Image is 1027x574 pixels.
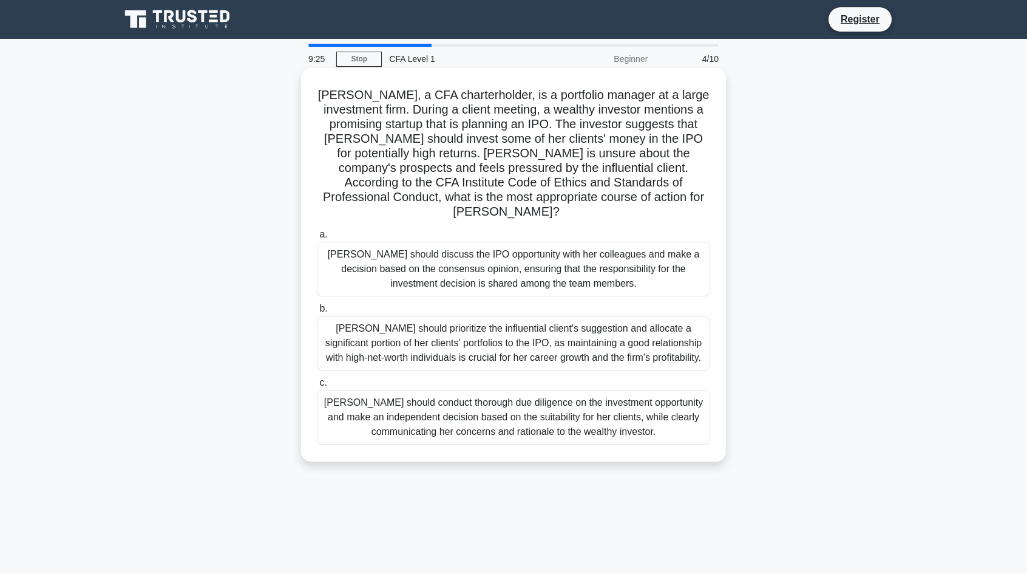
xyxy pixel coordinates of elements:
[316,87,711,220] h5: [PERSON_NAME], a CFA charterholder, is a portfolio manager at a large investment firm. During a c...
[317,390,710,445] div: [PERSON_NAME] should conduct thorough due diligence on the investment opportunity and make an ind...
[655,47,726,71] div: 4/10
[319,229,327,239] span: a.
[382,47,549,71] div: CFA Level 1
[319,377,327,388] span: c.
[317,316,710,371] div: [PERSON_NAME] should prioritize the influential client's suggestion and allocate a significant po...
[301,47,336,71] div: 9:25
[833,12,887,27] a: Register
[319,303,327,313] span: b.
[336,52,382,67] a: Stop
[549,47,655,71] div: Beginner
[317,242,710,296] div: [PERSON_NAME] should discuss the IPO opportunity with her colleagues and make a decision based on...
